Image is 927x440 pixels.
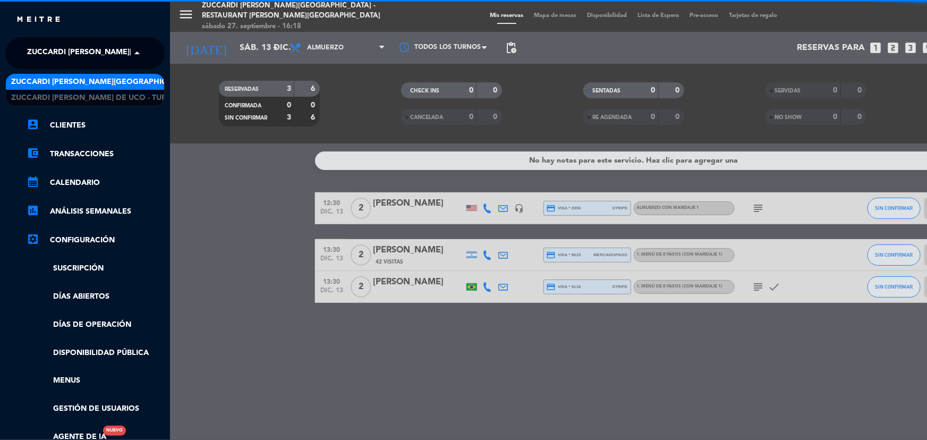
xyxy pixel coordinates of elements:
a: Días de Operación [27,319,165,331]
i: account_balance_wallet [27,147,39,159]
a: Gestión de usuarios [27,403,165,415]
a: Días abiertos [27,291,165,303]
i: assessment [27,204,39,217]
a: assessmentANÁLISIS SEMANALES [27,205,165,218]
span: Zuccardi [PERSON_NAME][GEOGRAPHIC_DATA] - Restaurant [PERSON_NAME][GEOGRAPHIC_DATA] [27,42,405,64]
img: MEITRE [16,16,61,24]
a: Menus [27,375,165,387]
span: Zuccardi [PERSON_NAME][GEOGRAPHIC_DATA] - Restaurant [PERSON_NAME][GEOGRAPHIC_DATA] [11,76,389,88]
a: account_balance_walletTransacciones [27,148,165,160]
div: Nuevo [103,426,126,436]
i: calendar_month [27,175,39,188]
span: Zuccardi [PERSON_NAME] de Uco - Turismo [11,92,186,104]
a: calendar_monthCalendario [27,176,165,189]
i: settings_applications [27,233,39,246]
a: account_boxClientes [27,119,165,132]
a: Disponibilidad pública [27,347,165,359]
a: Configuración [27,234,165,247]
a: Suscripción [27,263,165,275]
i: account_box [27,118,39,131]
